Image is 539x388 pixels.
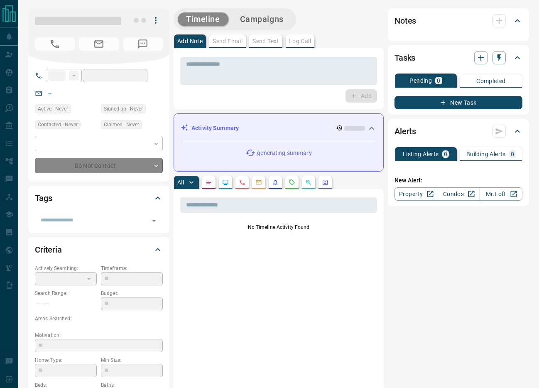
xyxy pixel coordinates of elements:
[437,78,440,83] p: 0
[35,290,97,297] p: Search Range:
[394,48,522,68] div: Tasks
[511,151,514,157] p: 0
[180,223,377,231] p: No Timeline Activity Found
[35,297,97,311] p: -- - --
[48,90,51,96] a: --
[35,188,163,208] div: Tags
[394,176,522,185] p: New Alert:
[35,356,97,364] p: Home Type:
[394,125,416,138] h2: Alerts
[394,121,522,141] div: Alerts
[409,78,432,83] p: Pending
[394,14,416,27] h2: Notes
[181,120,377,136] div: Activity Summary
[191,124,239,133] p: Activity Summary
[239,179,245,186] svg: Calls
[104,120,139,129] span: Claimed - Never
[403,151,439,157] p: Listing Alerts
[38,120,78,129] span: Contacted - Never
[35,265,97,272] p: Actively Searching:
[35,243,62,256] h2: Criteria
[272,179,279,186] svg: Listing Alerts
[222,179,229,186] svg: Lead Browsing Activity
[305,179,312,186] svg: Opportunities
[255,179,262,186] svg: Emails
[177,38,203,44] p: Add Note
[444,151,447,157] p: 0
[257,149,311,157] p: generating summary
[79,37,119,51] span: No Email
[35,240,163,260] div: Criteria
[148,215,160,226] button: Open
[394,51,415,64] h2: Tasks
[38,105,68,113] span: Active - Never
[35,192,52,205] h2: Tags
[466,151,506,157] p: Building Alerts
[123,37,163,51] span: No Number
[322,179,328,186] svg: Agent Actions
[394,11,522,31] div: Notes
[232,12,292,26] button: Campaigns
[437,187,480,201] a: Condos
[101,356,163,364] p: Min Size:
[289,179,295,186] svg: Requests
[394,187,437,201] a: Property
[35,315,163,322] p: Areas Searched:
[177,179,184,185] p: All
[35,37,75,51] span: No Number
[35,332,163,339] p: Motivation:
[394,96,522,109] button: New Task
[101,290,163,297] p: Budget:
[206,179,212,186] svg: Notes
[101,265,163,272] p: Timeframe:
[476,78,506,84] p: Completed
[480,187,522,201] a: Mr.Loft
[178,12,228,26] button: Timeline
[35,158,163,173] div: Do Not Contact
[104,105,143,113] span: Signed up - Never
